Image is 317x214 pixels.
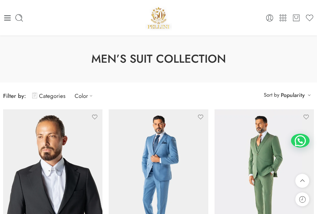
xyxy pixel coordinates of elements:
[292,14,301,22] a: Cart
[15,51,302,67] h1: Men’s Suit Collection
[281,91,305,99] a: Popularity
[265,14,274,22] a: Login / Register
[264,90,279,100] span: Sort by
[305,14,314,22] a: Wishlist
[75,89,96,103] a: Color
[3,92,26,100] span: Filter by:
[145,5,172,31] a: Pellini -
[32,89,65,103] a: Categories
[145,5,172,31] img: Pellini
